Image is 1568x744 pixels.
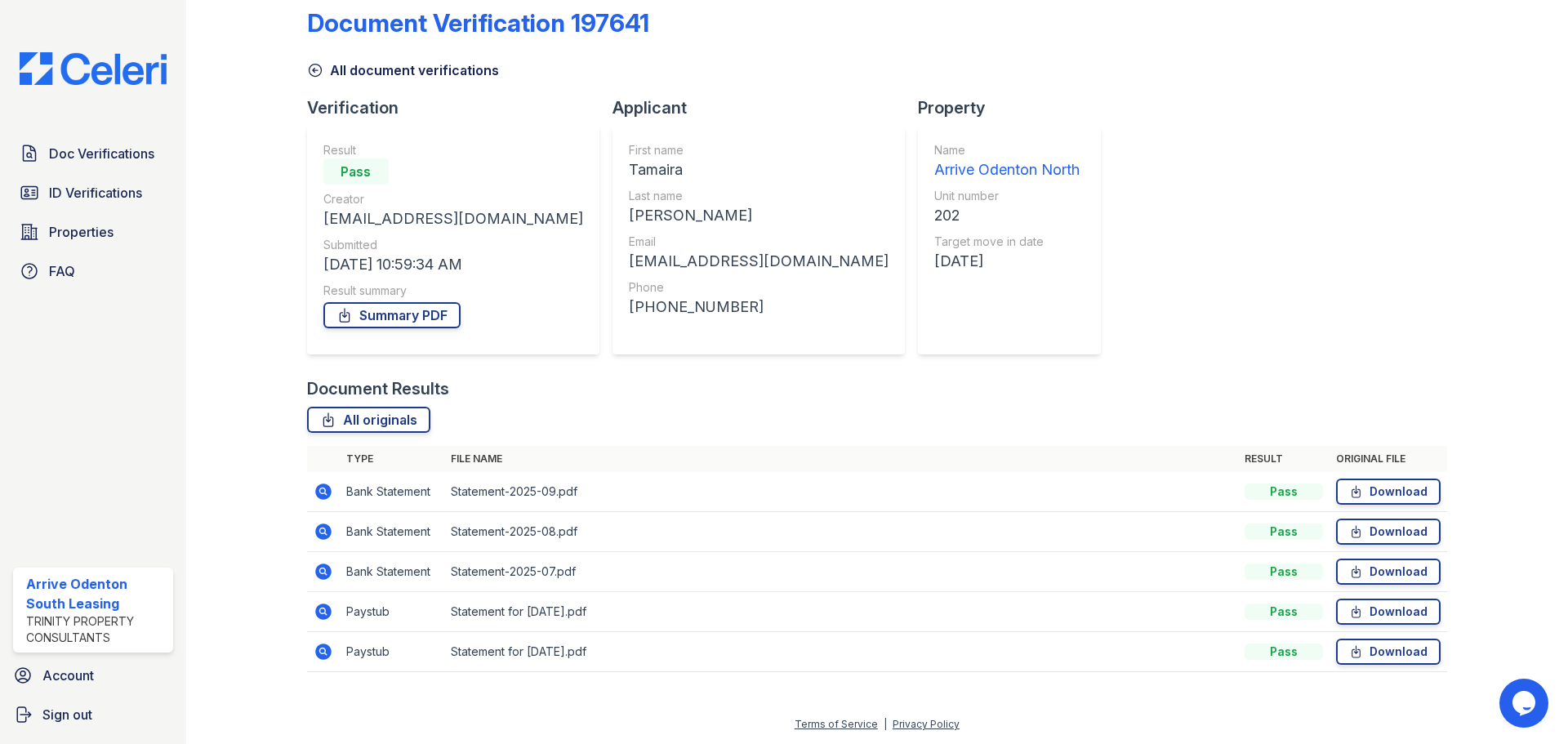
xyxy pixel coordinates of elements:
div: Pass [1245,523,1323,540]
div: | [884,718,887,730]
span: ID Verifications [49,183,142,203]
a: Terms of Service [795,718,878,730]
a: FAQ [13,255,173,287]
div: [DATE] 10:59:34 AM [323,253,583,276]
a: Download [1336,479,1441,505]
img: CE_Logo_Blue-a8612792a0a2168367f1c8372b55b34899dd931a85d93a1a3d3e32e68fde9ad4.png [7,52,180,85]
div: Arrive Odenton South Leasing [26,574,167,613]
a: Download [1336,519,1441,545]
a: ID Verifications [13,176,173,209]
div: Applicant [612,96,918,119]
td: Paystub [340,592,444,632]
div: Email [629,234,889,250]
td: Bank Statement [340,512,444,552]
div: 202 [934,204,1080,227]
a: Doc Verifications [13,137,173,170]
a: All originals [307,407,430,433]
th: Original file [1330,446,1447,472]
div: Document Results [307,377,449,400]
a: Name Arrive Odenton North [934,142,1080,181]
div: [EMAIL_ADDRESS][DOMAIN_NAME] [629,250,889,273]
td: Statement-2025-07.pdf [444,552,1238,592]
a: Sign out [7,698,180,731]
div: Creator [323,191,583,207]
div: [EMAIL_ADDRESS][DOMAIN_NAME] [323,207,583,230]
div: [DATE] [934,250,1080,273]
td: Statement-2025-09.pdf [444,472,1238,512]
div: Submitted [323,237,583,253]
div: Pass [323,158,389,185]
div: Result [323,142,583,158]
div: Unit number [934,188,1080,204]
div: Target move in date [934,234,1080,250]
div: Name [934,142,1080,158]
td: Paystub [340,632,444,672]
td: Bank Statement [340,552,444,592]
div: Pass [1245,604,1323,620]
div: Tamaira [629,158,889,181]
th: Type [340,446,444,472]
td: Statement for [DATE].pdf [444,592,1238,632]
div: Phone [629,279,889,296]
div: Pass [1245,564,1323,580]
div: Pass [1245,644,1323,660]
td: Bank Statement [340,472,444,512]
div: Trinity Property Consultants [26,613,167,646]
td: Statement-2025-08.pdf [444,512,1238,552]
div: Pass [1245,483,1323,500]
div: Verification [307,96,612,119]
span: Sign out [42,705,92,724]
div: Property [918,96,1114,119]
span: FAQ [49,261,75,281]
iframe: chat widget [1499,679,1552,728]
span: Account [42,666,94,685]
div: Result summary [323,283,583,299]
div: [PHONE_NUMBER] [629,296,889,319]
th: Result [1238,446,1330,472]
td: Statement for [DATE].pdf [444,632,1238,672]
a: Account [7,659,180,692]
span: Doc Verifications [49,144,154,163]
div: Document Verification 197641 [307,8,649,38]
a: Properties [13,216,173,248]
a: Download [1336,599,1441,625]
th: File name [444,446,1238,472]
div: First name [629,142,889,158]
a: Privacy Policy [893,718,960,730]
div: [PERSON_NAME] [629,204,889,227]
a: Download [1336,559,1441,585]
a: Download [1336,639,1441,665]
span: Properties [49,222,114,242]
div: Last name [629,188,889,204]
a: All document verifications [307,60,499,80]
a: Summary PDF [323,302,461,328]
div: Arrive Odenton North [934,158,1080,181]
